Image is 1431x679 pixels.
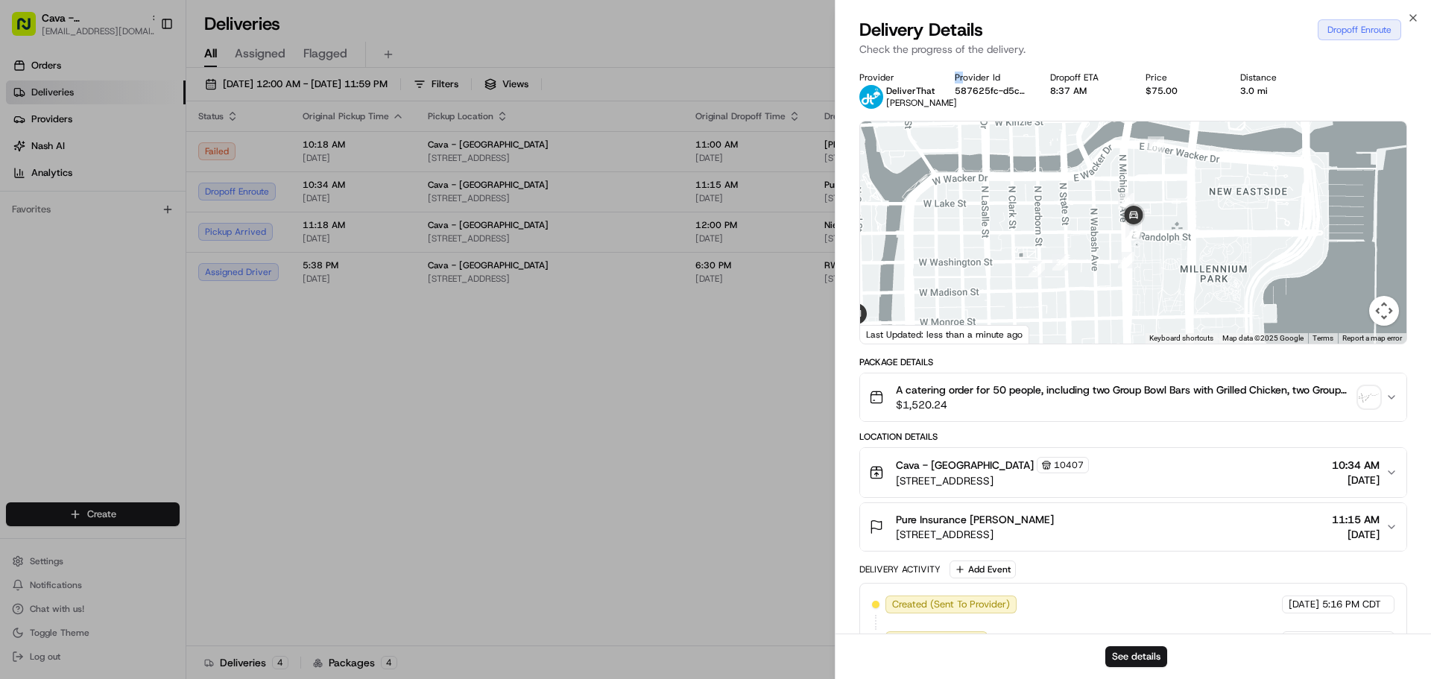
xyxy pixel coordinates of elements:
[1322,598,1381,611] span: 5:16 PM CDT
[860,503,1406,551] button: Pure Insurance [PERSON_NAME][STREET_ADDRESS]11:15 AM[DATE]
[950,560,1016,578] button: Add Event
[859,18,983,42] span: Delivery Details
[1359,387,1380,408] img: signature_proof_of_delivery image
[120,210,245,237] a: 💻API Documentation
[1050,85,1122,97] div: 8:37 AM
[141,216,239,231] span: API Documentation
[859,563,941,575] div: Delivery Activity
[15,142,42,169] img: 1736555255976-a54dd68f-1ca7-489b-9aae-adbdc363a1c4
[859,72,931,83] div: Provider
[1332,458,1380,473] span: 10:34 AM
[1125,224,1142,241] div: 43
[1289,598,1319,611] span: [DATE]
[1050,72,1122,83] div: Dropoff ETA
[1222,334,1304,342] span: Map data ©2025 Google
[1105,646,1167,667] button: See details
[859,42,1407,57] p: Check the progress of the delivery.
[51,142,244,157] div: Start new chat
[1146,72,1217,83] div: Price
[955,72,1026,83] div: Provider Id
[253,147,271,165] button: Start new chat
[1240,72,1312,83] div: Distance
[1369,296,1399,326] button: Map camera controls
[860,448,1406,497] button: Cava - [GEOGRAPHIC_DATA]10407[STREET_ADDRESS]10:34 AM[DATE]
[51,157,189,169] div: We're available if you need us!
[886,97,957,109] span: [PERSON_NAME]
[1332,473,1380,487] span: [DATE]
[896,458,1034,473] span: Cava - [GEOGRAPHIC_DATA]
[15,60,271,83] p: Welcome 👋
[1052,254,1069,271] div: 39
[864,324,913,344] img: Google
[1312,334,1333,342] a: Terms
[859,85,883,109] img: profile_deliverthat_partner.png
[859,431,1407,443] div: Location Details
[955,85,1026,97] button: 587625fc-d5c7-4ad7-8b73-f34af0ce0e61
[860,373,1406,421] button: A catering order for 50 people, including two Group Bowl Bars with Grilled Chicken, two Group Bow...
[1240,85,1312,97] div: 3.0 mi
[896,527,1054,542] span: [STREET_ADDRESS]
[896,473,1089,488] span: [STREET_ADDRESS]
[126,218,138,230] div: 💻
[1332,527,1380,542] span: [DATE]
[1149,333,1213,344] button: Keyboard shortcuts
[896,397,1353,412] span: $1,520.24
[860,325,1029,344] div: Last Updated: less than a minute ago
[15,218,27,230] div: 📗
[1054,459,1084,471] span: 10407
[896,382,1353,397] span: A catering order for 50 people, including two Group Bowl Bars with Grilled Chicken, two Group Bow...
[39,96,246,112] input: Clear
[1118,252,1134,268] div: 40
[864,324,913,344] a: Open this area in Google Maps (opens a new window)
[892,598,1010,611] span: Created (Sent To Provider)
[1029,261,1045,277] div: 38
[1342,334,1402,342] a: Report a map error
[105,252,180,264] a: Powered byPylon
[859,356,1407,368] div: Package Details
[896,512,1054,527] span: Pure Insurance [PERSON_NAME]
[9,210,120,237] a: 📗Knowledge Base
[886,85,935,97] span: DeliverThat
[148,253,180,264] span: Pylon
[1118,193,1134,209] div: 42
[1148,136,1164,153] div: 41
[15,15,45,45] img: Nash
[1332,512,1380,527] span: 11:15 AM
[1146,85,1217,97] div: $75.00
[30,216,114,231] span: Knowledge Base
